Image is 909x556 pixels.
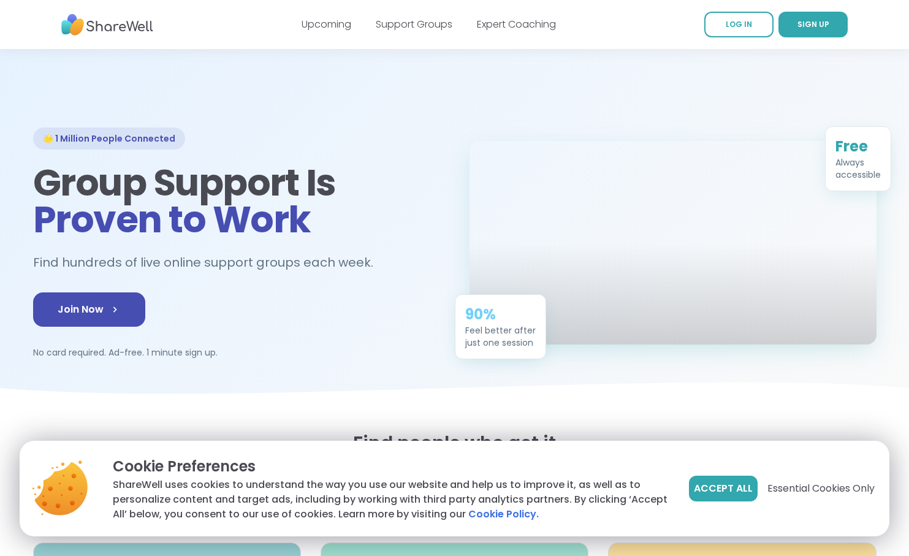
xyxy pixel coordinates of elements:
span: Accept All [694,481,753,496]
div: 🌟 1 Million People Connected [33,128,185,150]
span: Join Now [58,302,121,317]
div: Free [835,135,881,155]
h1: Group Support Is [33,164,440,238]
h2: Find people who get it [33,432,877,454]
p: Cookie Preferences [113,455,669,478]
h2: Find hundreds of live online support groups each week. [33,253,386,273]
a: Upcoming [302,17,351,31]
a: SIGN UP [778,12,848,37]
a: Join Now [33,292,145,327]
div: Feel better after just one session [465,323,536,348]
div: 90% [465,303,536,323]
a: LOG IN [704,12,774,37]
a: Support Groups [376,17,452,31]
p: ShareWell uses cookies to understand the way you use our website and help us to improve it, as we... [113,478,669,522]
div: Always accessible [835,155,881,180]
span: SIGN UP [797,19,829,29]
img: ShareWell Nav Logo [61,8,153,42]
span: LOG IN [726,19,752,29]
p: No card required. Ad-free. 1 minute sign up. [33,346,440,359]
button: Accept All [689,476,758,501]
span: Essential Cookies Only [767,481,875,496]
a: Expert Coaching [477,17,556,31]
a: Cookie Policy. [468,507,539,522]
span: Proven to Work [33,194,311,245]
